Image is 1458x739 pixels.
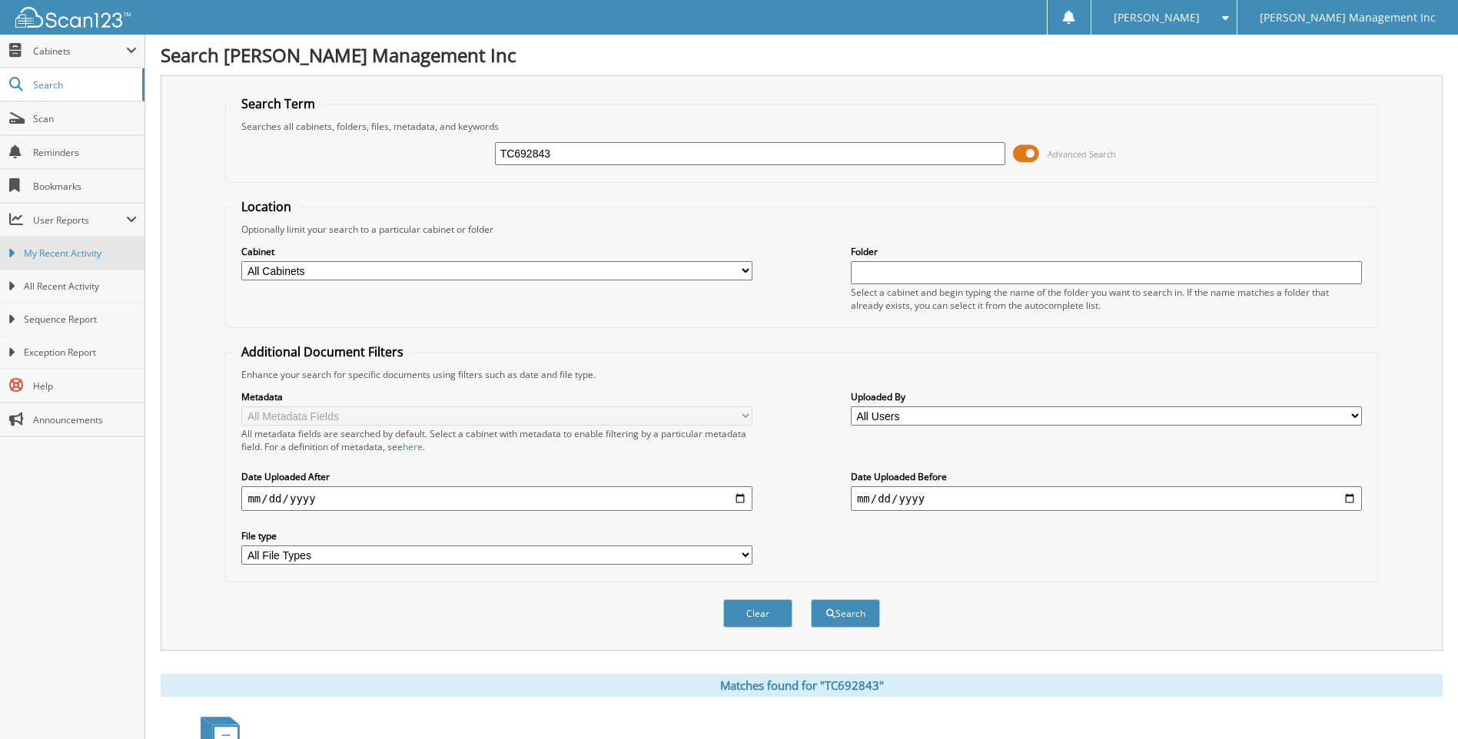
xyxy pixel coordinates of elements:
[851,390,1362,403] label: Uploaded By
[1260,13,1436,22] span: [PERSON_NAME] Management Inc
[241,486,752,511] input: start
[33,214,126,227] span: User Reports
[403,440,423,453] a: here
[161,42,1443,68] h1: Search [PERSON_NAME] Management Inc
[234,120,1369,133] div: Searches all cabinets, folders, files, metadata, and keywords
[33,45,126,58] span: Cabinets
[241,390,752,403] label: Metadata
[234,368,1369,381] div: Enhance your search for specific documents using filters such as date and file type.
[33,78,135,91] span: Search
[811,599,880,628] button: Search
[241,470,752,483] label: Date Uploaded After
[241,245,752,258] label: Cabinet
[161,674,1443,697] div: Matches found for "TC692843"
[234,343,411,360] legend: Additional Document Filters
[1048,148,1116,160] span: Advanced Search
[723,599,792,628] button: Clear
[33,379,137,393] span: Help
[234,223,1369,236] div: Optionally limit your search to a particular cabinet or folder
[851,470,1362,483] label: Date Uploaded Before
[33,180,137,193] span: Bookmarks
[33,112,137,125] span: Scan
[24,313,137,326] span: Sequence Report
[234,95,323,112] legend: Search Term
[851,245,1362,258] label: Folder
[15,7,131,28] img: scan123-logo-white.svg
[234,198,299,215] legend: Location
[33,413,137,426] span: Announcements
[851,486,1362,511] input: end
[241,529,752,542] label: File type
[851,286,1362,312] div: Select a cabinet and begin typing the name of the folder you want to search in. If the name match...
[24,346,137,360] span: Exception Report
[33,146,137,159] span: Reminders
[24,280,137,293] span: All Recent Activity
[24,247,137,260] span: My Recent Activity
[241,427,752,453] div: All metadata fields are searched by default. Select a cabinet with metadata to enable filtering b...
[1381,665,1458,739] iframe: Chat Widget
[1114,13,1200,22] span: [PERSON_NAME]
